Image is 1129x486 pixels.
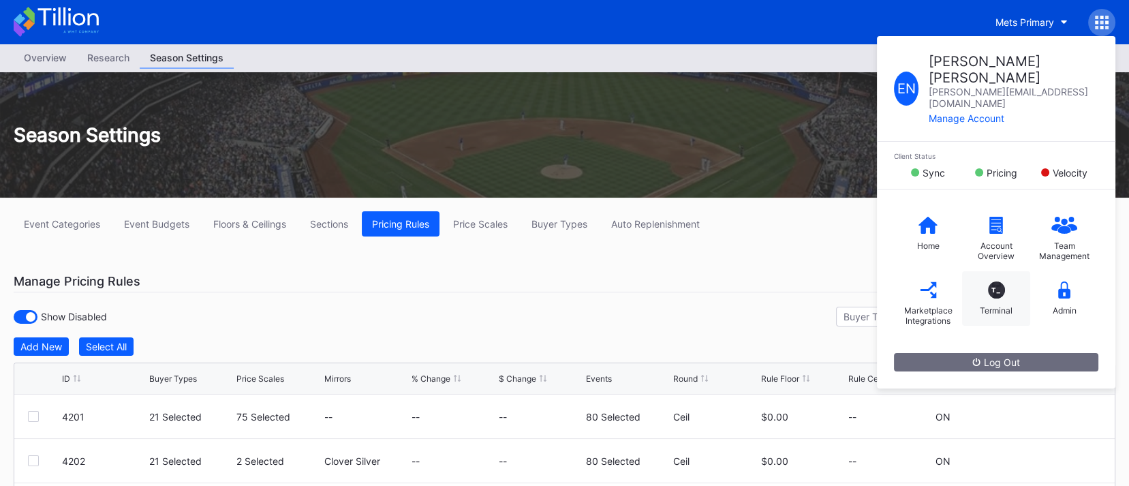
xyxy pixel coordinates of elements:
div: Event Categories [24,218,100,230]
button: Event Categories [14,211,110,237]
div: $0.00 [761,411,845,423]
div: 2 Selected [236,455,320,467]
a: Overview [14,48,77,69]
div: Events [586,374,612,384]
div: Pricing Rules [372,218,429,230]
div: Terminal [980,305,1012,316]
div: Price Scales [453,218,508,230]
div: ID [62,374,70,384]
div: 75 Selected [236,411,320,423]
div: Manage Pricing Rules [14,271,1115,292]
div: [PERSON_NAME][EMAIL_ADDRESS][DOMAIN_NAME] [929,86,1098,109]
a: Research [77,48,140,69]
div: Buyer Type [844,311,895,322]
button: Mets Primary [985,10,1078,35]
div: 4201 [62,411,146,423]
div: [PERSON_NAME] [PERSON_NAME] [929,53,1098,86]
div: Clover Silver [324,455,408,467]
button: Event Budgets [114,211,200,237]
div: Overview [14,48,77,67]
div: Rule Floor [761,374,799,384]
div: Account Overview [969,241,1023,261]
div: Buyer Types [531,218,587,230]
div: Floors & Ceilings [213,218,286,230]
div: -- [848,411,932,423]
div: Pricing [987,167,1017,179]
button: Select All [79,337,134,356]
div: Log Out [972,356,1020,368]
div: Rule Ceiling [848,374,894,384]
div: 21 Selected [149,455,233,467]
div: Ceil [673,455,757,467]
div: 80 Selected [586,455,670,467]
div: Event Budgets [124,218,189,230]
div: $ Change [499,374,536,384]
button: Log Out [894,353,1098,371]
div: Home [917,241,940,251]
div: Buyer Types [149,374,197,384]
div: Price Scales [236,374,284,384]
div: Round [673,374,698,384]
div: -- [412,411,495,423]
div: 4202 [62,455,146,467]
div: -- [848,455,932,467]
button: Buyer Type [836,307,916,326]
div: -- [324,411,408,423]
div: Auto Replenishment [611,218,700,230]
button: Sections [300,211,358,237]
div: Marketplace Integrations [901,305,955,326]
button: Auto Replenishment [601,211,710,237]
div: Mets Primary [995,16,1054,28]
a: Season Settings [140,48,234,69]
div: Research [77,48,140,67]
div: $0.00 [761,455,845,467]
div: Admin [1053,305,1077,316]
button: Buyer Types [521,211,598,237]
div: ON [935,455,950,467]
div: -- [499,411,583,423]
button: Floors & Ceilings [203,211,296,237]
button: Pricing Rules [362,211,439,237]
div: Manage Account [929,112,1098,124]
div: -- [499,455,583,467]
div: T_ [988,282,1005,299]
div: Mirrors [324,374,351,384]
div: ON [935,411,950,423]
button: Add New [14,337,69,356]
div: Ceil [673,411,757,423]
div: -- [412,455,495,467]
div: 21 Selected [149,411,233,423]
div: % Change [412,374,450,384]
div: E N [894,72,918,106]
div: Add New [20,341,62,352]
div: Sections [310,218,348,230]
div: Sync [923,167,945,179]
div: Show Disabled [14,310,107,324]
div: 80 Selected [586,411,670,423]
div: Team Management [1037,241,1092,261]
div: Velocity [1053,167,1087,179]
button: Price Scales [443,211,518,237]
div: Client Status [894,152,1098,160]
div: Select All [86,341,127,352]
